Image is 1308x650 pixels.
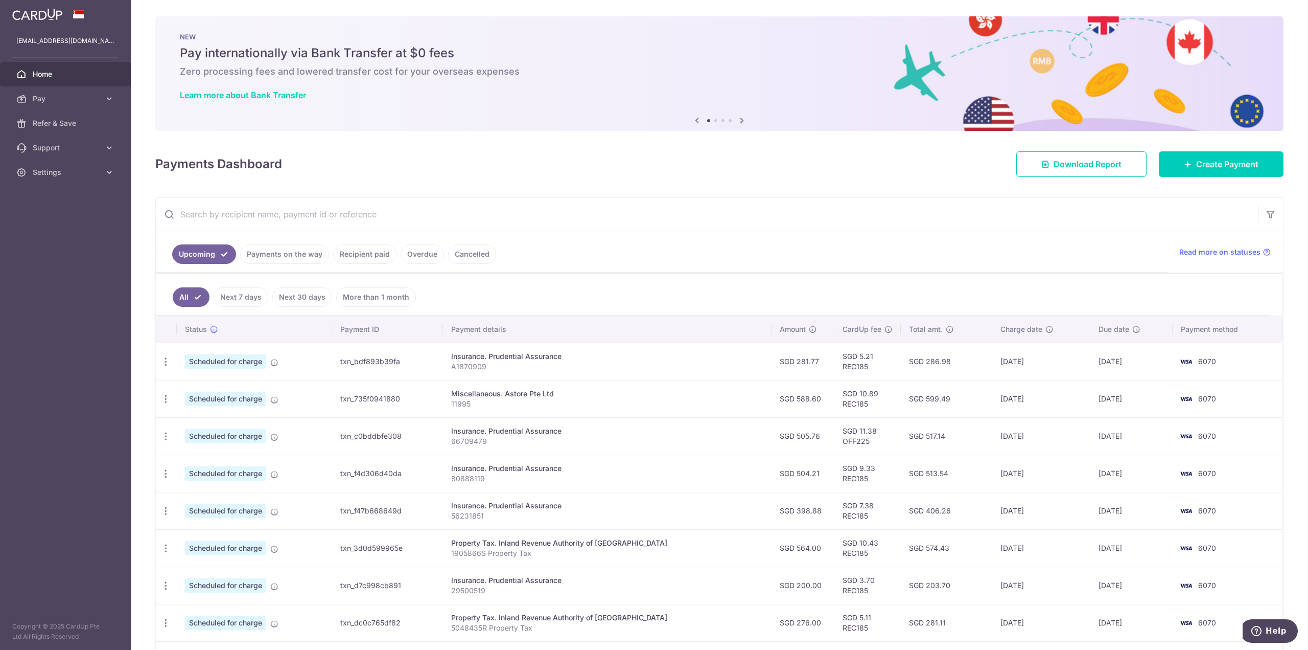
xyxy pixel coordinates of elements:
span: Status [185,324,207,334]
span: 6070 [1198,432,1216,440]
td: txn_735f0941880 [332,380,443,417]
td: SGD 10.89 REC185 [834,380,901,417]
td: [DATE] [1090,417,1173,455]
span: 6070 [1198,618,1216,627]
td: SGD 599.49 [901,380,992,417]
div: Insurance. Prudential Assurance [451,575,763,586]
td: [DATE] [1090,492,1173,529]
img: Bank Card [1176,505,1196,517]
td: txn_bdf893b39fa [332,343,443,380]
p: 56231851 [451,511,763,521]
div: Property Tax. Inland Revenue Authority of [GEOGRAPHIC_DATA] [451,613,763,623]
span: Scheduled for charge [185,429,266,443]
img: Bank Card [1176,617,1196,629]
td: SGD 564.00 [772,529,834,567]
td: SGD 574.43 [901,529,992,567]
a: Overdue [401,244,444,264]
td: [DATE] [1090,455,1173,492]
a: Cancelled [448,244,496,264]
a: Create Payment [1159,151,1283,177]
td: [DATE] [992,567,1090,604]
span: Scheduled for charge [185,466,266,481]
span: 6070 [1198,506,1216,515]
span: Pay [33,94,100,104]
span: Scheduled for charge [185,541,266,555]
span: Scheduled for charge [185,392,266,406]
img: Bank transfer banner [155,16,1283,131]
p: 80888119 [451,474,763,484]
td: txn_dc0c765df82 [332,604,443,641]
p: 11995 [451,399,763,409]
td: SGD 281.77 [772,343,834,380]
td: SGD 286.98 [901,343,992,380]
td: [DATE] [992,380,1090,417]
p: 29500519 [451,586,763,596]
td: [DATE] [1090,380,1173,417]
td: [DATE] [1090,604,1173,641]
td: txn_d7c998cb891 [332,567,443,604]
td: [DATE] [1090,529,1173,567]
img: Bank Card [1176,430,1196,442]
p: 66709479 [451,436,763,446]
td: txn_f47b668649d [332,492,443,529]
a: Recipient paid [333,244,396,264]
p: A1870909 [451,362,763,372]
span: Settings [33,167,100,177]
td: [DATE] [1090,567,1173,604]
a: More than 1 month [336,287,416,307]
img: CardUp [12,8,62,20]
div: Insurance. Prudential Assurance [451,351,763,362]
td: [DATE] [992,417,1090,455]
p: NEW [180,33,1259,41]
td: [DATE] [992,492,1090,529]
td: SGD 588.60 [772,380,834,417]
iframe: Opens a widget where you can find more information [1243,619,1298,645]
td: SGD 5.11 REC185 [834,604,901,641]
span: 6070 [1198,469,1216,478]
td: txn_c0bddbfe308 [332,417,443,455]
span: Support [33,143,100,153]
h5: Pay internationally via Bank Transfer at $0 fees [180,45,1259,61]
td: [DATE] [1090,343,1173,380]
div: Property Tax. Inland Revenue Authority of [GEOGRAPHIC_DATA] [451,538,763,548]
span: Create Payment [1196,158,1258,170]
span: Amount [780,324,806,334]
a: Next 30 days [272,287,332,307]
td: SGD 513.54 [901,455,992,492]
span: Home [33,69,100,79]
th: Payment ID [332,316,443,343]
td: SGD 3.70 REC185 [834,567,901,604]
h4: Payments Dashboard [155,155,282,173]
td: SGD 276.00 [772,604,834,641]
td: txn_3d0d599965e [332,529,443,567]
a: Read more on statuses [1179,247,1271,257]
input: Search by recipient name, payment id or reference [156,198,1258,231]
img: Bank Card [1176,542,1196,554]
th: Payment method [1173,316,1282,343]
img: Bank Card [1176,579,1196,592]
span: 6070 [1198,581,1216,590]
td: SGD 9.33 REC185 [834,455,901,492]
td: txn_f4d306d40da [332,455,443,492]
span: 6070 [1198,394,1216,403]
td: SGD 7.38 REC185 [834,492,901,529]
div: Insurance. Prudential Assurance [451,426,763,436]
div: Insurance. Prudential Assurance [451,463,763,474]
td: [DATE] [992,343,1090,380]
span: Refer & Save [33,118,100,128]
span: Due date [1099,324,1129,334]
span: Total amt. [909,324,943,334]
a: All [173,287,209,307]
span: Charge date [1000,324,1042,334]
td: SGD 281.11 [901,604,992,641]
span: CardUp fee [843,324,881,334]
td: SGD 406.26 [901,492,992,529]
td: [DATE] [992,529,1090,567]
span: Scheduled for charge [185,616,266,630]
div: Insurance. Prudential Assurance [451,501,763,511]
span: Read more on statuses [1179,247,1260,257]
a: Download Report [1016,151,1147,177]
p: 5048435R Property Tax [451,623,763,633]
span: Scheduled for charge [185,504,266,518]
